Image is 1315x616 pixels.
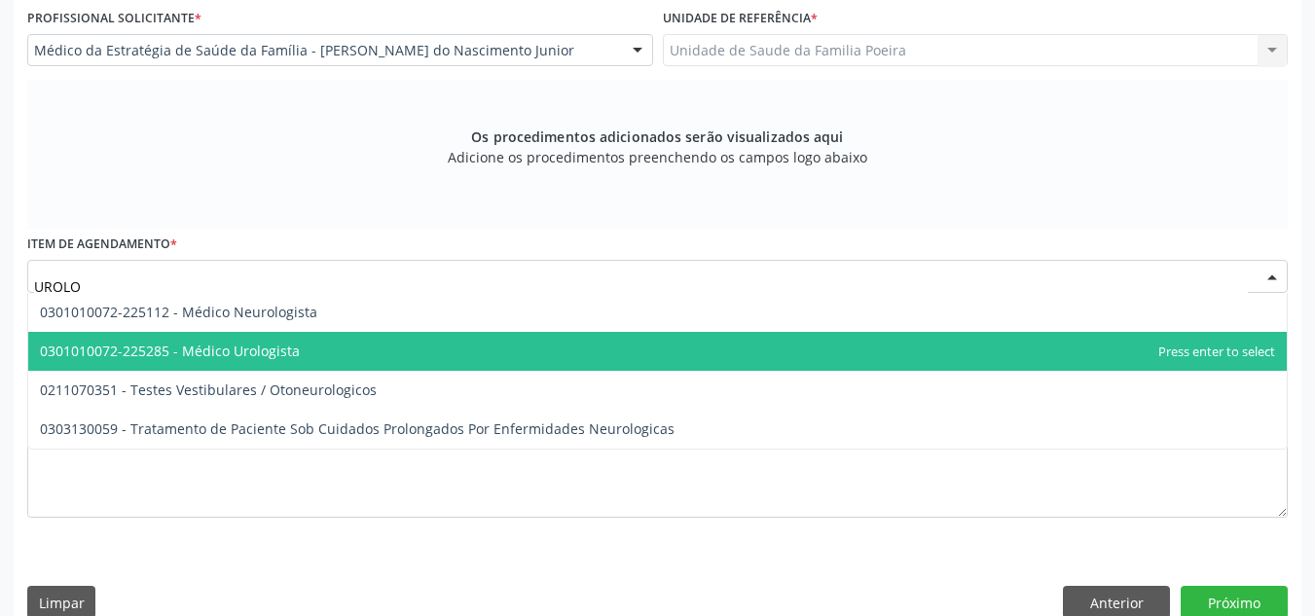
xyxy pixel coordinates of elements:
[40,380,377,399] span: 0211070351 - Testes Vestibulares / Otoneurologicos
[27,4,201,34] label: Profissional Solicitante
[40,303,317,321] span: 0301010072-225112 - Médico Neurologista
[34,41,613,60] span: Médico da Estratégia de Saúde da Família - [PERSON_NAME] do Nascimento Junior
[471,127,843,147] span: Os procedimentos adicionados serão visualizados aqui
[40,342,300,360] span: 0301010072-225285 - Médico Urologista
[34,267,1248,306] input: Buscar por procedimento
[663,4,818,34] label: Unidade de referência
[40,419,675,438] span: 0303130059 - Tratamento de Paciente Sob Cuidados Prolongados Por Enfermidades Neurologicas
[27,230,177,260] label: Item de agendamento
[448,147,867,167] span: Adicione os procedimentos preenchendo os campos logo abaixo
